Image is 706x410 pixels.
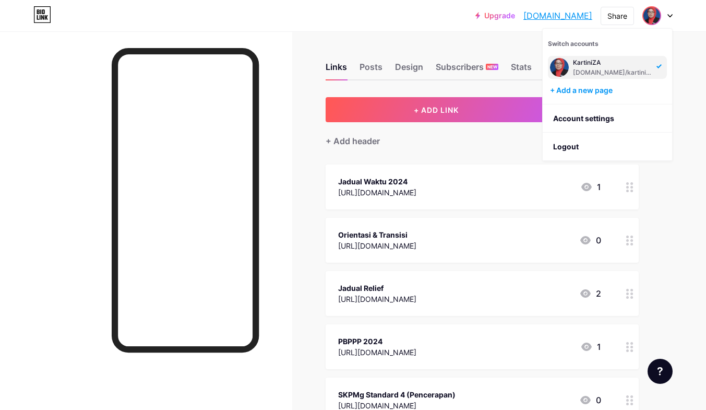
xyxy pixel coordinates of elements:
div: Jadual Waktu 2024 [338,176,416,187]
span: Switch accounts [548,40,599,48]
span: NEW [487,64,497,70]
div: + Add header [326,135,380,147]
img: KARTINI BINTI ZAINAL ABIDIN KPM-Guru [550,58,569,77]
div: Design [395,61,423,79]
div: 0 [579,394,601,406]
div: 0 [579,234,601,247]
li: Logout [543,133,672,161]
div: Subscribers [436,61,498,79]
span: + ADD LINK [414,106,459,114]
div: SKPMg Standard 4 (Pencerapan) [338,389,456,400]
div: Jadual Relief [338,283,416,294]
div: PBPPP 2024 [338,336,416,347]
a: Upgrade [475,11,515,20]
div: 2 [579,287,601,300]
div: [URL][DOMAIN_NAME] [338,294,416,304]
div: [URL][DOMAIN_NAME] [338,187,416,198]
div: Links [326,61,347,79]
div: + Add a new page [550,85,667,96]
div: Stats [511,61,532,79]
div: Share [607,10,627,21]
a: [DOMAIN_NAME] [523,9,592,22]
div: 1 [580,341,601,353]
button: + ADD LINK [326,97,547,122]
div: KartiniZA [573,58,653,67]
img: KARTINI BINTI ZAINAL ABIDIN KPM-Guru [643,7,660,24]
div: [DOMAIN_NAME]/kartiniza [573,68,653,77]
div: Orientasi & Transisi [338,229,416,240]
div: Posts [360,61,382,79]
a: Account settings [543,104,672,133]
div: 1 [580,181,601,193]
div: [URL][DOMAIN_NAME] [338,240,416,251]
div: [URL][DOMAIN_NAME] [338,347,416,358]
